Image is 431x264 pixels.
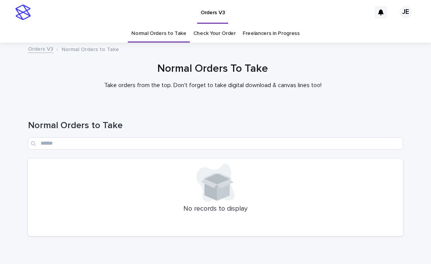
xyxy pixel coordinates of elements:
input: Search [28,137,403,150]
div: JE [400,6,412,18]
h1: Normal Orders to Take [28,120,403,131]
a: Freelancers in Progress [243,25,300,43]
a: Normal Orders to Take [131,25,186,43]
p: Take orders from the top. Don't forget to take digital download & canvas lines too! [60,82,366,89]
p: Normal Orders to Take [62,45,119,53]
h1: Normal Orders To Take [25,63,400,76]
img: stacker-logo-s-only.png [15,5,31,20]
a: Orders V3 [28,44,53,53]
a: Check Your Order [193,25,236,43]
p: No records to display [33,205,398,213]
